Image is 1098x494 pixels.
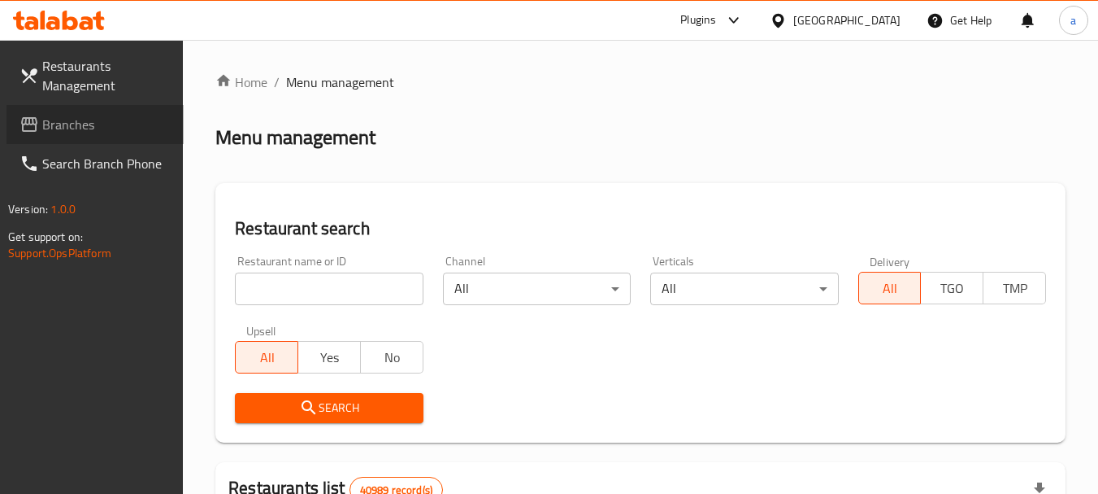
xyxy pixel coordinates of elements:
div: [GEOGRAPHIC_DATA] [793,11,901,29]
div: Plugins [680,11,716,30]
a: Home [215,72,267,92]
button: TMP [983,272,1046,304]
a: Search Branch Phone [7,144,184,183]
input: Search for restaurant name or ID.. [235,273,423,305]
span: No [367,346,417,369]
button: Yes [297,341,361,374]
div: All [443,273,631,305]
span: All [866,277,915,300]
span: TGO [927,277,977,300]
h2: Restaurant search [235,216,1046,241]
div: All [650,273,838,305]
button: TGO [920,272,983,304]
a: Support.OpsPlatform [8,243,111,264]
button: Search [235,393,423,423]
span: a [1070,11,1076,29]
nav: breadcrumb [215,72,1065,92]
a: Restaurants Management [7,46,184,105]
span: Search Branch Phone [42,154,171,173]
button: No [360,341,423,374]
span: Version: [8,199,48,220]
h2: Menu management [215,125,375,151]
span: All [242,346,292,369]
li: / [274,72,280,92]
button: All [858,272,922,304]
span: Get support on: [8,226,83,247]
span: Restaurants Management [42,56,171,95]
span: Branches [42,115,171,134]
span: Menu management [286,72,394,92]
span: Search [248,398,410,418]
button: All [235,341,298,374]
span: Yes [305,346,354,369]
span: 1.0.0 [50,199,76,220]
span: TMP [990,277,1039,300]
a: Branches [7,105,184,144]
label: Delivery [870,256,910,267]
label: Upsell [246,325,276,336]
